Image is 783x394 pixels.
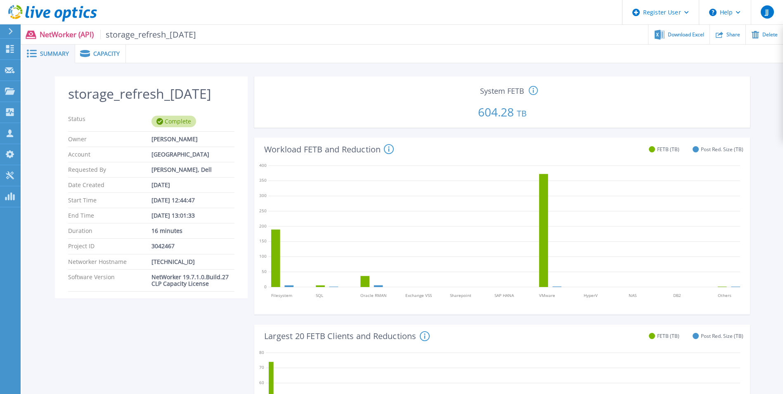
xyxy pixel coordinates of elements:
[68,274,151,287] p: Software Version
[259,162,267,168] text: 400
[151,136,235,142] div: [PERSON_NAME]
[259,349,264,355] text: 80
[264,331,430,341] h4: Largest 20 FETB Clients and Reductions
[494,292,514,298] tspan: SAP HANA
[262,268,267,274] text: 50
[668,32,704,37] span: Download Excel
[701,146,743,152] span: Post Red. Size (TB)
[259,364,264,370] text: 70
[68,151,151,158] p: Account
[151,182,235,188] div: [DATE]
[316,292,323,298] tspan: SQL
[701,333,743,339] span: Post Red. Size (TB)
[68,86,234,102] h2: storage_refresh_[DATE]
[68,182,151,188] p: Date Created
[584,292,598,298] tspan: HyperV
[151,151,235,158] div: [GEOGRAPHIC_DATA]
[450,292,471,298] tspan: Sharepoint
[405,292,432,298] tspan: Exchange VSS
[151,197,235,204] div: [DATE] 12:44:47
[68,228,151,234] p: Duration
[673,292,681,298] tspan: DB2
[40,51,69,57] span: Summary
[657,333,679,339] span: FETB (TB)
[151,274,235,287] div: NetWorker 19.7.1.0.Build.27 CLP Capacity License
[360,292,387,298] tspan: Oracle RMAN
[718,292,731,298] tspan: Others
[259,380,264,385] text: 60
[258,96,747,124] p: 604.28
[68,136,151,142] p: Owner
[100,30,196,39] span: storage_refresh_[DATE]
[151,212,235,219] div: [DATE] 13:01:33
[259,223,267,229] text: 200
[264,144,394,154] h4: Workload FETB and Reduction
[259,238,267,244] text: 150
[151,166,235,173] div: [PERSON_NAME], Dell
[517,108,527,119] span: TB
[68,259,151,265] p: Networker Hostname
[259,254,267,259] text: 100
[68,243,151,249] p: Project ID
[68,166,151,173] p: Requested By
[40,30,196,39] p: NetWorker (API)
[480,87,524,95] span: System FETB
[539,292,555,298] tspan: VMware
[93,51,120,57] span: Capacity
[68,116,151,127] p: Status
[259,193,267,199] text: 300
[765,9,769,15] span: JJ
[68,212,151,219] p: End Time
[151,243,235,249] div: 3042467
[762,32,778,37] span: Delete
[629,292,636,298] tspan: NAS
[657,146,679,152] span: FETB (TB)
[68,197,151,204] p: Start Time
[259,178,267,183] text: 350
[726,32,740,37] span: Share
[151,228,235,234] div: 16 minutes
[151,116,196,127] div: Complete
[259,208,267,214] text: 250
[264,284,267,290] text: 0
[271,292,292,298] tspan: Filesystem
[151,259,235,265] div: [TECHNICAL_ID]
